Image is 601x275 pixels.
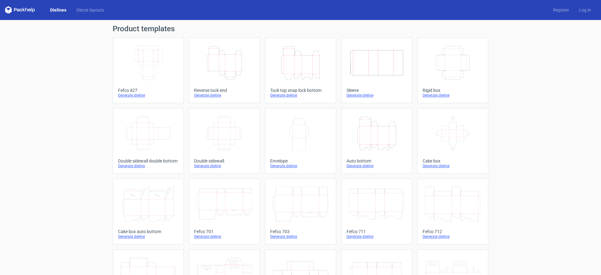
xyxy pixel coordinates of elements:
div: Generate dieline [423,163,483,168]
a: Diecut layouts [71,7,109,13]
div: Generate dieline [270,234,331,239]
a: Double sidewallGenerate dieline [189,108,260,174]
a: Tuck top snap lock bottomGenerate dieline [265,37,336,103]
div: Generate dieline [118,93,178,98]
div: Double sidewall double bottom [118,158,178,163]
div: Generate dieline [118,163,178,168]
div: Rigid box [423,88,483,93]
div: Fefco 427 [118,88,178,93]
div: Fefco 711 [347,229,407,234]
div: Sleeve [347,88,407,93]
div: Generate dieline [347,234,407,239]
a: Register [548,7,574,13]
div: Generate dieline [194,163,254,168]
div: Generate dieline [270,93,331,98]
div: Reverse tuck end [194,88,254,93]
div: Cake box auto bottom [118,229,178,234]
a: Fefco 711Generate dieline [341,179,412,244]
div: Generate dieline [347,163,407,168]
div: Envelope [270,158,331,163]
a: Reverse tuck endGenerate dieline [189,37,260,103]
div: Auto bottom [347,158,407,163]
div: Cake box [423,158,483,163]
div: Double sidewall [194,158,254,163]
a: Log in [574,7,596,13]
a: Dielines [45,7,71,13]
a: Double sidewall double bottomGenerate dieline [113,108,184,174]
a: Fefco 703Generate dieline [265,179,336,244]
div: Generate dieline [194,234,254,239]
a: Fefco 712Generate dieline [417,179,488,244]
a: SleeveGenerate dieline [341,37,412,103]
a: Fefco 427Generate dieline [113,37,184,103]
div: Fefco 701 [194,229,254,234]
a: EnvelopeGenerate dieline [265,108,336,174]
div: Generate dieline [423,93,483,98]
a: Rigid boxGenerate dieline [417,37,488,103]
div: Generate dieline [118,234,178,239]
div: Fefco 703 [270,229,331,234]
h1: Product templates [113,25,488,32]
div: Fefco 712 [423,229,483,234]
a: Auto bottomGenerate dieline [341,108,412,174]
div: Generate dieline [194,93,254,98]
div: Tuck top snap lock bottom [270,88,331,93]
a: Fefco 701Generate dieline [189,179,260,244]
a: Cake boxGenerate dieline [417,108,488,174]
a: Cake box auto bottomGenerate dieline [113,179,184,244]
div: Generate dieline [270,163,331,168]
div: Generate dieline [423,234,483,239]
div: Generate dieline [347,93,407,98]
